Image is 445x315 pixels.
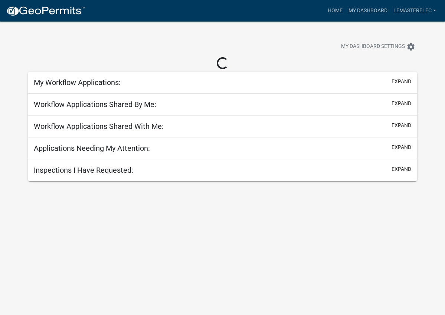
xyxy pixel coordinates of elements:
[341,42,405,51] span: My Dashboard Settings
[392,121,411,129] button: expand
[390,4,439,18] a: Lemasterelec
[34,144,150,153] h5: Applications Needing My Attention:
[406,42,415,51] i: settings
[34,100,156,109] h5: Workflow Applications Shared By Me:
[34,122,164,131] h5: Workflow Applications Shared With Me:
[392,143,411,151] button: expand
[34,78,121,87] h5: My Workflow Applications:
[392,78,411,85] button: expand
[325,4,346,18] a: Home
[346,4,390,18] a: My Dashboard
[392,100,411,107] button: expand
[335,39,421,54] button: My Dashboard Settingssettings
[392,165,411,173] button: expand
[34,166,133,175] h5: Inspections I Have Requested:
